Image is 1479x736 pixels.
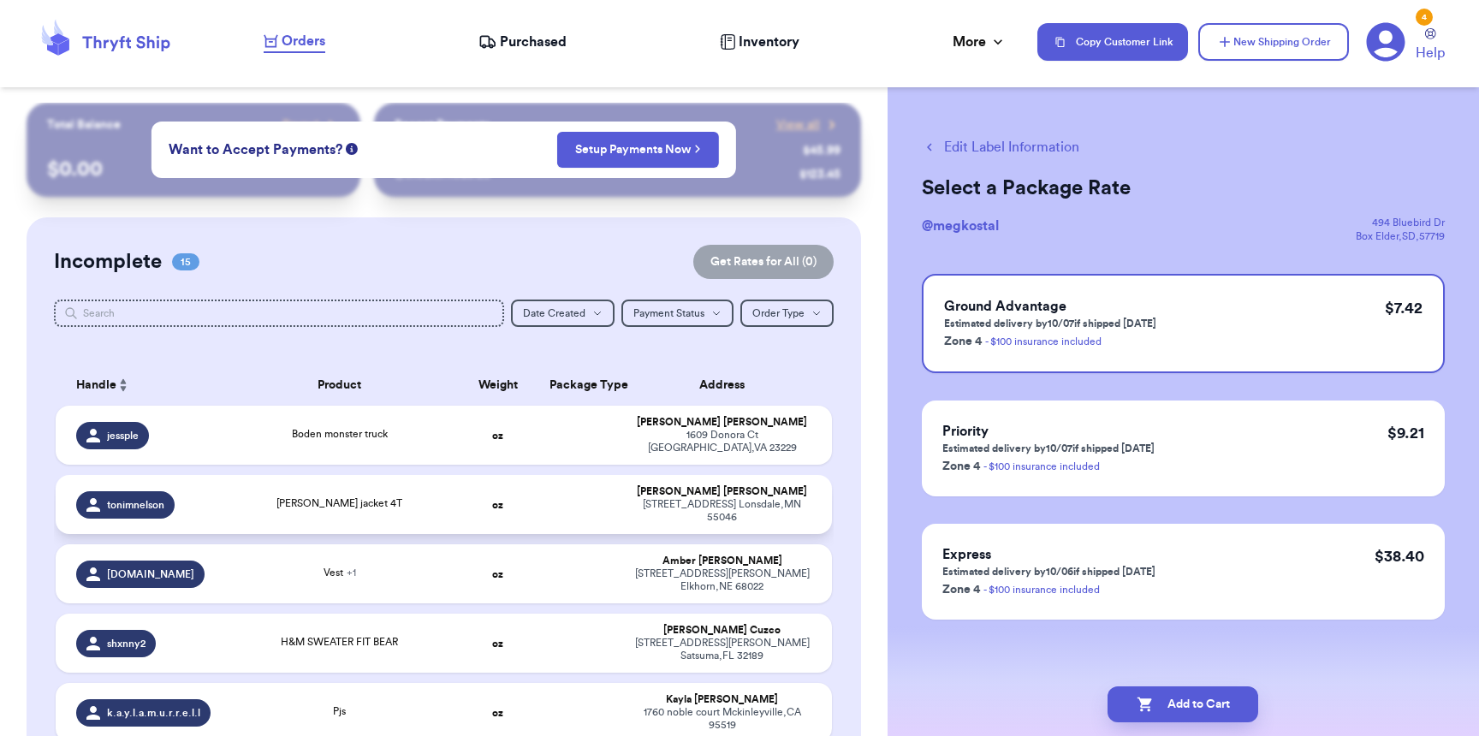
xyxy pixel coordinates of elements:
div: $ 45.99 [803,142,840,159]
th: Package Type [539,365,622,406]
input: Search [54,300,504,327]
span: Zone 4 [944,335,982,347]
button: Order Type [740,300,834,327]
span: Date Created [523,308,585,318]
button: Sort ascending [116,375,130,395]
span: + 1 [347,567,356,578]
span: Vest [324,567,356,578]
a: - $100 insurance included [983,585,1100,595]
span: Payout [282,116,319,134]
span: shxnny2 [107,637,146,650]
div: 4 [1416,9,1433,26]
span: Order Type [752,308,805,318]
span: Inventory [739,32,799,52]
span: Ground Advantage [944,300,1066,313]
p: Estimated delivery by 10/06 if shipped [DATE] [942,565,1155,579]
span: jessple [107,429,139,442]
span: Orders [282,31,325,51]
a: Inventory [720,32,799,52]
span: Zone 4 [942,460,980,472]
a: Orders [264,31,325,53]
strong: oz [492,638,503,649]
div: [PERSON_NAME] [PERSON_NAME] [633,485,811,498]
button: Copy Customer Link [1037,23,1188,61]
span: tonimnelson [107,498,164,512]
button: Date Created [511,300,615,327]
strong: oz [492,708,503,718]
div: [STREET_ADDRESS] Lonsdale , MN 55046 [633,498,811,524]
button: Get Rates for All (0) [693,245,834,279]
a: 4 [1366,22,1405,62]
a: - $100 insurance included [985,336,1102,347]
div: [PERSON_NAME] [PERSON_NAME] [633,416,811,429]
span: Pjs [333,706,346,716]
div: Amber [PERSON_NAME] [633,555,811,567]
a: Help [1416,28,1445,63]
p: Estimated delivery by 10/07 if shipped [DATE] [944,317,1156,330]
span: Want to Accept Payments? [169,139,342,160]
span: Boden monster truck [292,429,388,439]
button: Setup Payments Now [557,132,719,168]
p: Estimated delivery by 10/07 if shipped [DATE] [942,442,1155,455]
a: - $100 insurance included [983,461,1100,472]
div: 1760 noble court Mckinleyville , CA 95519 [633,706,811,732]
th: Address [623,365,832,406]
a: View all [776,116,840,134]
button: Payment Status [621,300,734,327]
span: Help [1416,43,1445,63]
a: Setup Payments Now [575,141,701,158]
span: H&M SWEATER FIT BEAR [281,637,398,647]
h2: Incomplete [54,248,162,276]
span: k.a.y.l.a.m.u.r.r.e.l.l [107,706,200,720]
div: [STREET_ADDRESS][PERSON_NAME] Satsuma , FL 32189 [633,637,811,662]
span: 15 [172,253,199,270]
p: $ 0.00 [47,156,340,183]
span: Zone 4 [942,584,980,596]
div: [PERSON_NAME] Cuzco [633,624,811,637]
span: Payment Status [633,308,704,318]
span: Purchased [500,32,567,52]
strong: oz [492,500,503,510]
span: [PERSON_NAME] jacket 4T [276,498,402,508]
h2: Select a Package Rate [922,175,1445,202]
span: Priority [942,424,989,438]
button: Edit Label Information [922,137,1079,157]
span: Handle [76,377,116,395]
p: $ 38.40 [1375,544,1424,568]
button: New Shipping Order [1198,23,1349,61]
div: Box Elder , SD , 57719 [1356,229,1445,243]
button: Add to Cart [1108,686,1258,722]
p: Recent Payments [395,116,490,134]
th: Weight [456,365,539,406]
a: Purchased [478,32,567,52]
p: $ 9.21 [1387,421,1424,445]
th: Product [223,365,456,406]
div: 494 Bluebird Dr [1356,216,1445,229]
span: Express [942,548,991,561]
div: Kayla [PERSON_NAME] [633,693,811,706]
span: [DOMAIN_NAME] [107,567,194,581]
p: $ 7.42 [1385,296,1423,320]
strong: oz [492,569,503,579]
span: @ megkostal [922,219,999,233]
div: [STREET_ADDRESS][PERSON_NAME] Elkhorn , NE 68022 [633,567,811,593]
a: Payout [282,116,340,134]
div: 1609 Donora Ct [GEOGRAPHIC_DATA] , VA 23229 [633,429,811,454]
strong: oz [492,430,503,441]
span: View all [776,116,820,134]
div: More [953,32,1007,52]
p: Total Balance [47,116,121,134]
div: $ 123.45 [799,166,840,183]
